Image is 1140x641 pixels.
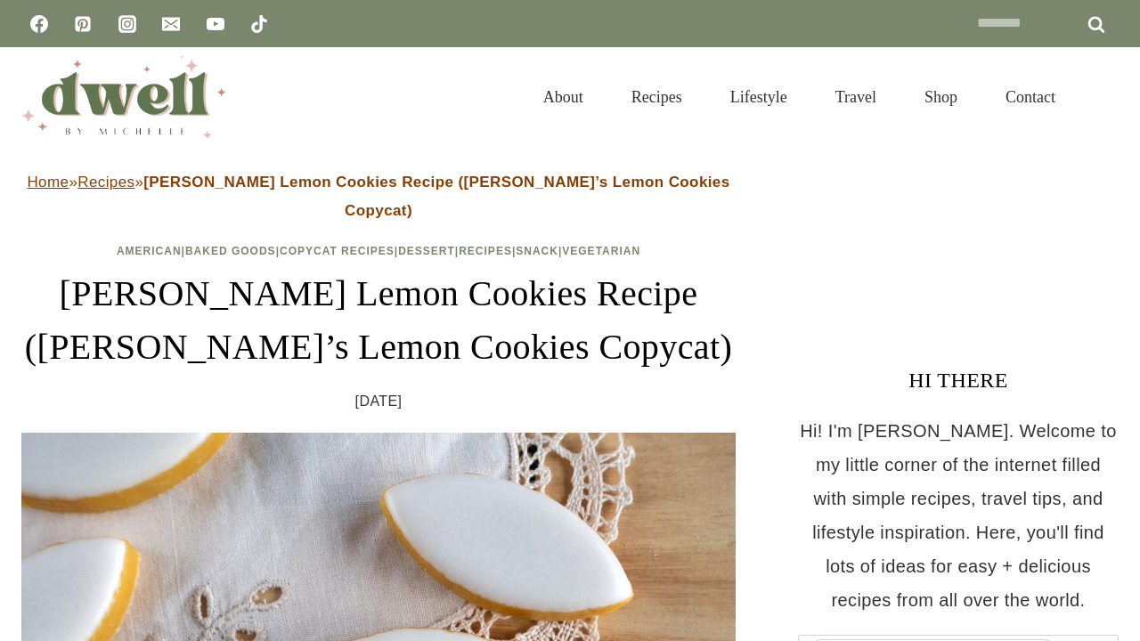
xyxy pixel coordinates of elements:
[798,414,1119,617] p: Hi! I'm [PERSON_NAME]. Welcome to my little corner of the internet filled with simple recipes, tr...
[900,66,981,128] a: Shop
[981,66,1079,128] a: Contact
[607,66,706,128] a: Recipes
[27,174,69,191] a: Home
[143,174,729,219] strong: [PERSON_NAME] Lemon Cookies Recipe ([PERSON_NAME]’s Lemon Cookies Copycat)
[1088,82,1119,112] button: View Search Form
[519,66,607,128] a: About
[459,245,512,257] a: Recipes
[280,245,395,257] a: Copycat Recipes
[185,245,276,257] a: Baked Goods
[519,66,1079,128] nav: Primary Navigation
[27,174,729,219] span: » »
[117,245,182,257] a: American
[77,174,134,191] a: Recipes
[198,6,233,42] a: YouTube
[21,6,57,42] a: Facebook
[562,245,640,257] a: Vegetarian
[811,66,900,128] a: Travel
[516,245,558,257] a: Snack
[110,6,145,42] a: Instagram
[21,267,736,374] h1: [PERSON_NAME] Lemon Cookies Recipe ([PERSON_NAME]’s Lemon Cookies Copycat)
[706,66,811,128] a: Lifestyle
[241,6,277,42] a: TikTok
[65,6,101,42] a: Pinterest
[153,6,189,42] a: Email
[117,245,640,257] span: | | | | | |
[398,245,455,257] a: Dessert
[21,56,226,138] img: DWELL by michelle
[355,388,403,415] time: [DATE]
[798,364,1119,396] h3: HI THERE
